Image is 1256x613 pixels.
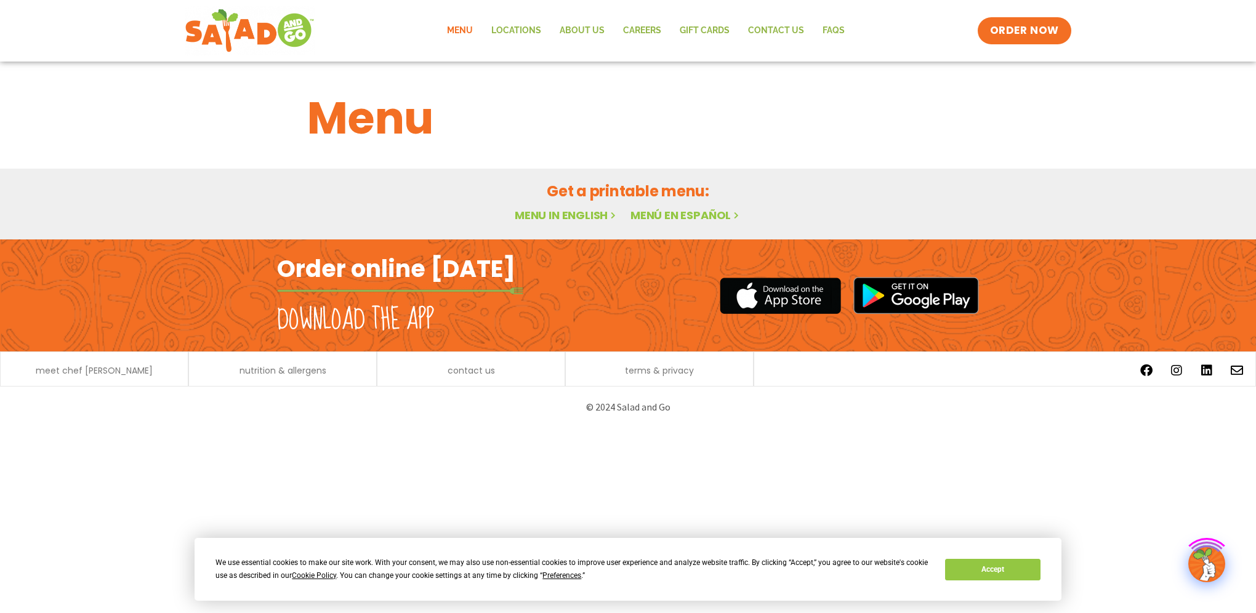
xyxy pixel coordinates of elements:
a: nutrition & allergens [240,366,326,375]
nav: Menu [438,17,854,45]
div: We use essential cookies to make our site work. With your consent, we may also use non-essential ... [215,556,930,582]
img: google_play [853,277,979,314]
button: Accept [945,559,1040,580]
h1: Menu [307,85,949,151]
h2: Get a printable menu: [307,180,949,202]
h2: Download the app [277,303,434,337]
h2: Order online [DATE] [277,254,515,284]
a: ORDER NOW [978,17,1071,44]
a: Careers [614,17,670,45]
a: FAQs [813,17,854,45]
a: contact us [448,366,495,375]
a: Menú en español [630,207,741,223]
a: Locations [482,17,550,45]
p: © 2024 Salad and Go [283,399,973,415]
a: terms & privacy [625,366,694,375]
div: Cookie Consent Prompt [195,538,1061,601]
img: fork [277,287,523,294]
span: Preferences [542,571,581,580]
span: Cookie Policy [292,571,336,580]
a: Menu in English [515,207,618,223]
a: Menu [438,17,482,45]
a: About Us [550,17,614,45]
img: appstore [720,276,841,316]
a: meet chef [PERSON_NAME] [36,366,153,375]
a: Contact Us [739,17,813,45]
img: new-SAG-logo-768×292 [185,6,315,55]
span: ORDER NOW [990,23,1059,38]
a: GIFT CARDS [670,17,739,45]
